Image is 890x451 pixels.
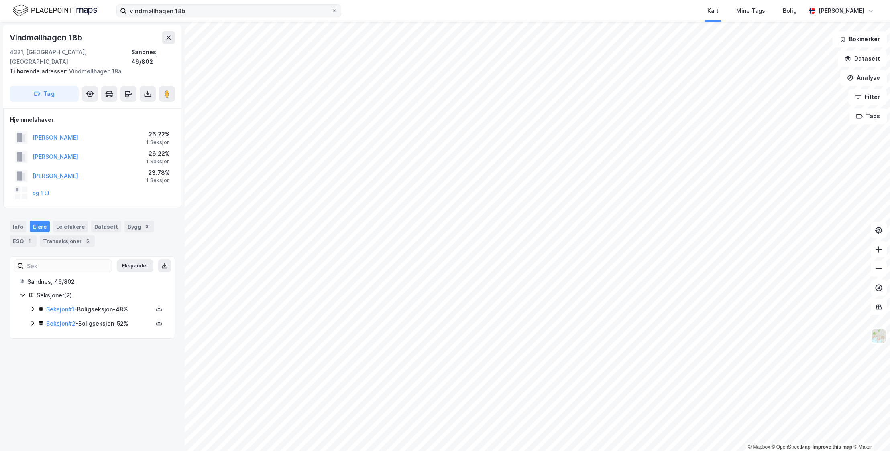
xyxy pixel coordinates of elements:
[840,70,887,86] button: Analyse
[146,177,170,184] div: 1 Seksjon
[84,237,92,245] div: 5
[10,67,169,76] div: Vindmøllhagen 18a
[772,444,811,450] a: OpenStreetMap
[143,222,151,231] div: 3
[146,168,170,178] div: 23.78%
[91,221,121,232] div: Datasett
[46,306,74,313] a: Seksjon#1
[783,6,797,16] div: Bolig
[707,6,719,16] div: Kart
[146,149,170,158] div: 26.22%
[10,235,37,247] div: ESG
[819,6,864,16] div: [PERSON_NAME]
[10,47,131,67] div: 4321, [GEOGRAPHIC_DATA], [GEOGRAPHIC_DATA]
[10,68,69,75] span: Tilhørende adresser:
[10,31,84,44] div: Vindmøllhagen 18b
[13,4,97,18] img: logo.f888ab2527a4732fd821a326f86c7f29.svg
[27,277,165,287] div: Sandnes, 46/802
[10,115,175,125] div: Hjemmelshaver
[871,328,886,344] img: Z
[124,221,154,232] div: Bygg
[146,158,170,165] div: 1 Seksjon
[833,31,887,47] button: Bokmerker
[848,89,887,105] button: Filter
[10,86,79,102] button: Tag
[146,139,170,146] div: 1 Seksjon
[117,259,153,272] button: Ekspander
[146,129,170,139] div: 26.22%
[10,221,26,232] div: Info
[30,221,50,232] div: Eiere
[40,235,95,247] div: Transaksjoner
[46,305,153,314] div: - Boligseksjon - 48%
[849,108,887,124] button: Tags
[46,319,153,328] div: - Boligseksjon - 52%
[126,5,331,17] input: Søk på adresse, matrikkel, gårdeiere, leietakere eller personer
[53,221,88,232] div: Leietakere
[24,260,112,272] input: Søk
[850,413,890,451] div: Kontrollprogram for chat
[37,291,165,300] div: Seksjoner ( 2 )
[813,444,852,450] a: Improve this map
[850,413,890,451] iframe: Chat Widget
[25,237,33,245] div: 1
[748,444,770,450] a: Mapbox
[46,320,75,327] a: Seksjon#2
[131,47,175,67] div: Sandnes, 46/802
[838,51,887,67] button: Datasett
[736,6,765,16] div: Mine Tags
